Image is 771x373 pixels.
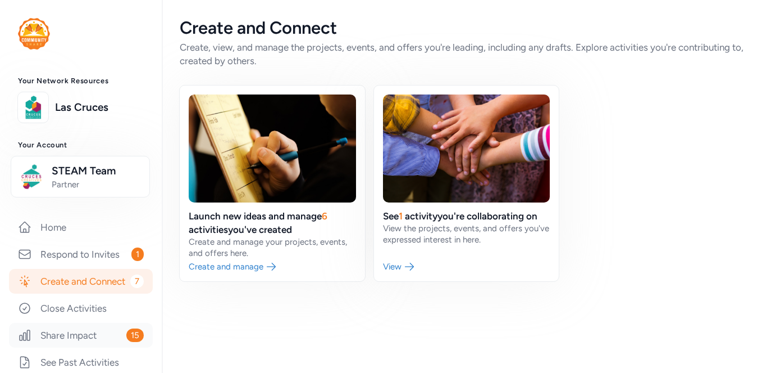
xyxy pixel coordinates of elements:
a: Home [9,215,153,240]
a: Respond to Invites1 [9,242,153,267]
span: 1 [131,248,144,261]
div: Create, view, and manage the projects, events, and offers you're leading, including any drafts. E... [180,41,753,68]
h3: Your Network Resources [18,77,144,86]
span: 7 [130,275,144,288]
a: Las Cruces [55,100,144,115]
a: Share Impact15 [9,323,153,348]
span: Partner [52,179,143,190]
a: Create and Connect7 [9,269,153,294]
span: 15 [126,329,144,342]
button: STEAM TeamPartner [11,156,150,197]
h3: Your Account [18,141,144,150]
img: logo [18,18,50,50]
div: Create and Connect [180,18,753,38]
img: logo [21,95,45,120]
a: Close Activities [9,296,153,321]
span: STEAM Team [52,163,143,179]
